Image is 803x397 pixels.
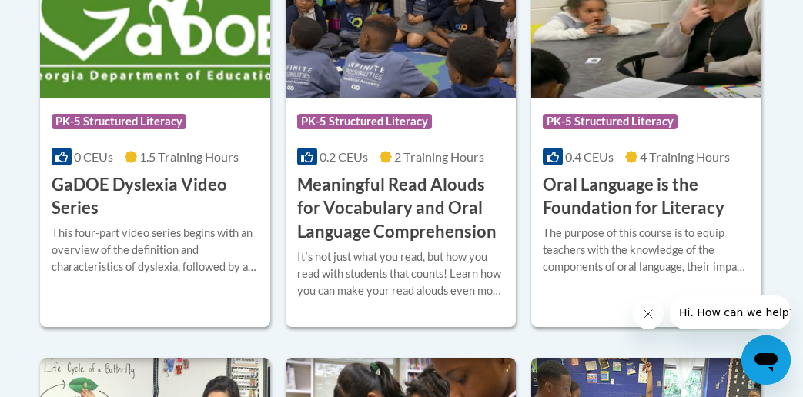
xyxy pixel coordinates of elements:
span: 0 CEUs [74,149,113,164]
span: 4 Training Hours [640,149,730,164]
div: Itʹs not just what you read, but how you read with students that counts! Learn how you can make y... [297,249,504,299]
span: Hi. How can we help? [9,11,125,23]
span: PK-5 Structured Literacy [297,114,432,129]
span: 2 Training Hours [394,149,484,164]
span: 1.5 Training Hours [139,149,239,164]
span: 0.2 CEUs [320,149,368,164]
h3: Oral Language is the Foundation for Literacy [543,173,750,221]
iframe: Button to launch messaging window [741,335,791,385]
iframe: Close message [633,299,664,329]
h3: GaDOE Dyslexia Video Series [52,173,259,221]
iframe: Message from company [670,295,791,329]
div: This four-part video series begins with an overview of the definition and characteristics of dysl... [52,225,259,275]
span: PK-5 Structured Literacy [52,114,186,129]
span: PK-5 Structured Literacy [543,114,678,129]
h3: Meaningful Read Alouds for Vocabulary and Oral Language Comprehension [297,173,504,244]
div: The purpose of this course is to equip teachers with the knowledge of the components of oral lang... [543,225,750,275]
span: 0.4 CEUs [565,149,614,164]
